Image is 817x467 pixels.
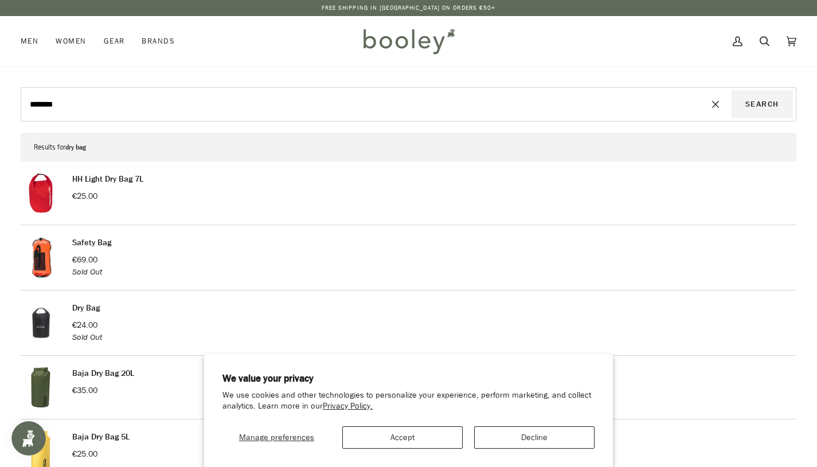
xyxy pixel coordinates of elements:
img: Helly Hansen HH Light Dry Bag 7L Alert Red - Booley Galway [21,173,61,213]
a: HH Light Dry Bag 7L [72,174,143,185]
h2: We value your privacy [222,372,595,385]
span: €25.00 [72,191,97,202]
p: Free Shipping in [GEOGRAPHIC_DATA] on Orders €50+ [322,3,496,13]
a: Men [21,16,47,66]
span: Gear [104,36,125,47]
span: €24.00 [72,320,97,331]
img: Booley [358,25,459,58]
img: SealLine Baja Dry Bag 20L Olive - Booley Galway [21,367,61,407]
em: Sold Out [72,266,102,277]
span: Women [56,36,86,47]
a: Safety Bag [72,237,111,248]
span: €35.00 [72,385,97,396]
iframe: Button to open loyalty program pop-up [11,421,46,456]
button: Decline [474,426,595,449]
input: Search our store [24,91,700,118]
button: Reset [700,91,731,118]
a: Baja Dry Bag 20L [72,368,134,379]
button: Accept [342,426,463,449]
a: Brands [133,16,183,66]
a: Privacy Policy. [323,401,373,411]
img: Orca Dry Bag Black - Booley Galway [21,302,61,344]
button: Manage preferences [222,426,330,449]
span: Men [21,36,38,47]
button: Search [732,91,793,118]
span: €69.00 [72,254,97,265]
a: Dry Bag [72,303,100,313]
span: €25.00 [72,449,97,460]
p: We use cookies and other technologies to personalize your experience, perform marketing, and coll... [222,390,595,412]
span: Manage preferences [239,432,314,443]
a: Gear [95,16,134,66]
a: Baja Dry Bag 5L [72,431,130,442]
p: Results for [34,140,783,155]
img: Orca Safety Bag Orange - Booley Galway [21,237,61,278]
em: Sold Out [72,332,102,343]
a: Women [47,16,95,66]
span: dry bag [65,143,86,152]
span: Brands [142,36,175,47]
